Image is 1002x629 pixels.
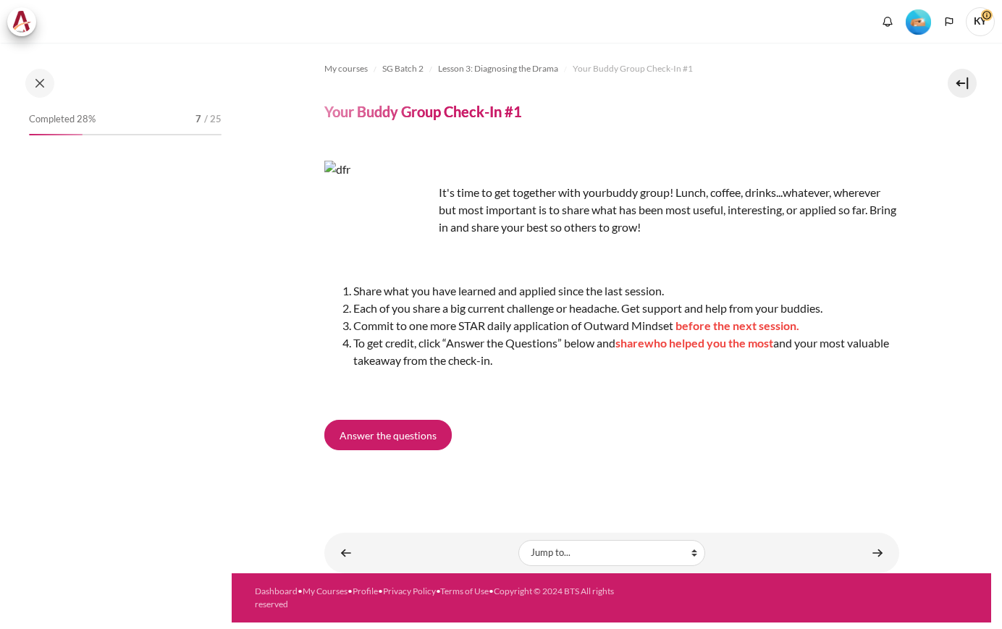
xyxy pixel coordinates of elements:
a: ◄ Lesson 3 STAR Application [332,539,361,567]
span: KY [966,7,995,36]
span: Answer the questions [340,428,437,443]
nav: Navigation bar [324,57,899,80]
span: / 25 [204,112,222,127]
div: 28% [29,134,83,135]
a: SG Batch 2 [382,60,424,77]
span: Completed 28% [29,112,96,127]
a: Dashboard [255,586,298,596]
a: Your Buddy Group Check-In #1 [573,60,693,77]
p: buddy group! Lunch, coffee, drinks...whatever, wherever but most important is to share what has b... [324,184,899,236]
a: Answer the questions [324,420,452,450]
span: My courses [324,62,368,75]
div: Show notification window with no new notifications [877,11,898,33]
a: Architeck Architeck [7,7,43,36]
img: dfr [324,161,433,269]
a: Level #2 [900,8,937,35]
a: User menu [966,7,995,36]
li: Commit to one more STAR daily application of Outward Mindset [353,317,899,334]
a: Privacy Policy [383,586,436,596]
a: Lesson 3: Diagnosing the Drama [438,60,558,77]
span: . [796,318,799,332]
a: My courses [324,60,368,77]
a: Terms of Use [440,586,489,596]
div: • • • • • [255,585,642,611]
section: Content [232,43,991,573]
a: Profile [353,586,378,596]
span: SG Batch 2 [382,62,424,75]
span: before the next session [675,318,796,332]
button: Languages [938,11,960,33]
h4: Your Buddy Group Check-In #1 [324,102,522,121]
span: Your Buddy Group Check-In #1 [573,62,693,75]
span: Lesson 3: Diagnosing the Drama [438,62,558,75]
li: Share what you have learned and applied since the last session. [353,282,899,300]
a: Lesson 4 Videos (17 min.) ► [863,539,892,567]
span: 7 [195,112,201,127]
span: who helped you the most [644,336,773,350]
div: Level #2 [906,8,931,35]
img: Level #2 [906,9,931,35]
span: Each of you share a big current challenge or headache. Get support and help from your buddies. [353,301,822,315]
a: My Courses [303,586,348,596]
li: To get credit, click “Answer the Questions” below and and your most valuable takeaway from the ch... [353,334,899,369]
img: Architeck [12,11,32,33]
span: It's time to get together with your [439,185,606,199]
span: share [615,336,644,350]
